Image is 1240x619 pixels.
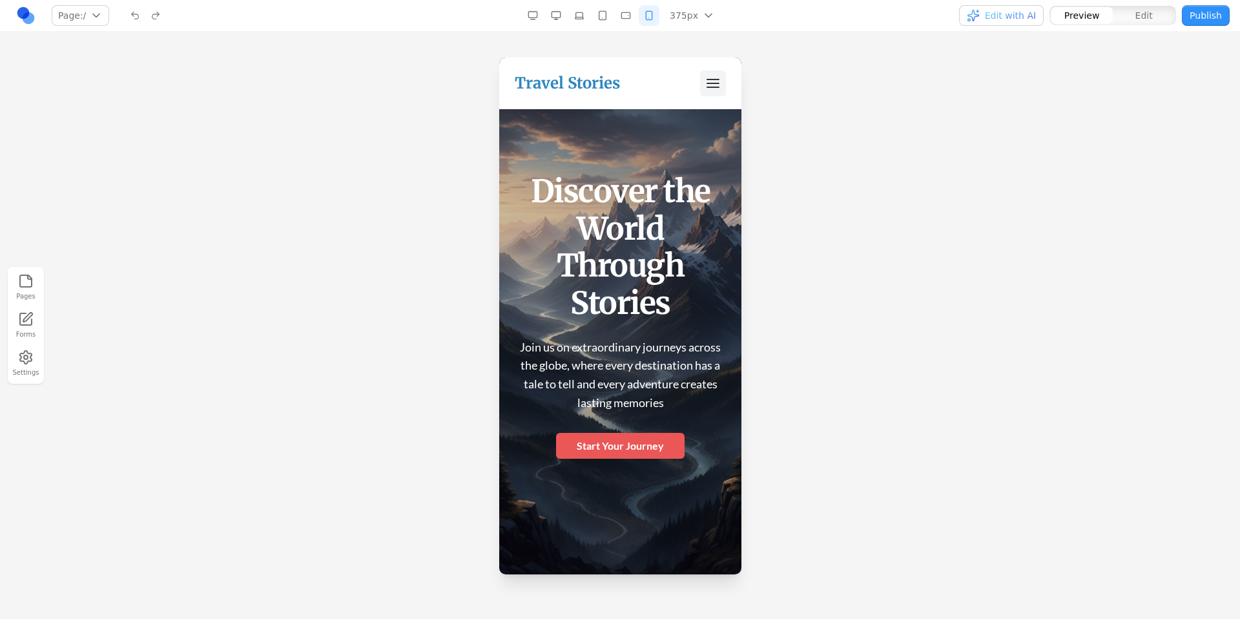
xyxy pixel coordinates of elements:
[1182,5,1230,26] button: Publish
[639,5,659,26] button: Mobile
[522,5,543,26] button: Desktop Wide
[52,5,109,26] button: Page:/
[569,5,590,26] button: Laptop
[546,5,566,26] button: Desktop
[12,309,40,342] a: Forms
[499,58,741,574] iframe: Preview
[985,9,1036,22] span: Edit with AI
[615,5,636,26] button: Mobile Landscape
[592,5,613,26] button: Tablet
[1135,9,1153,22] span: Edit
[1064,9,1100,22] span: Preview
[12,271,40,304] button: Pages
[662,5,723,26] button: 375px
[12,347,40,380] button: Settings
[959,5,1044,26] button: Edit with AI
